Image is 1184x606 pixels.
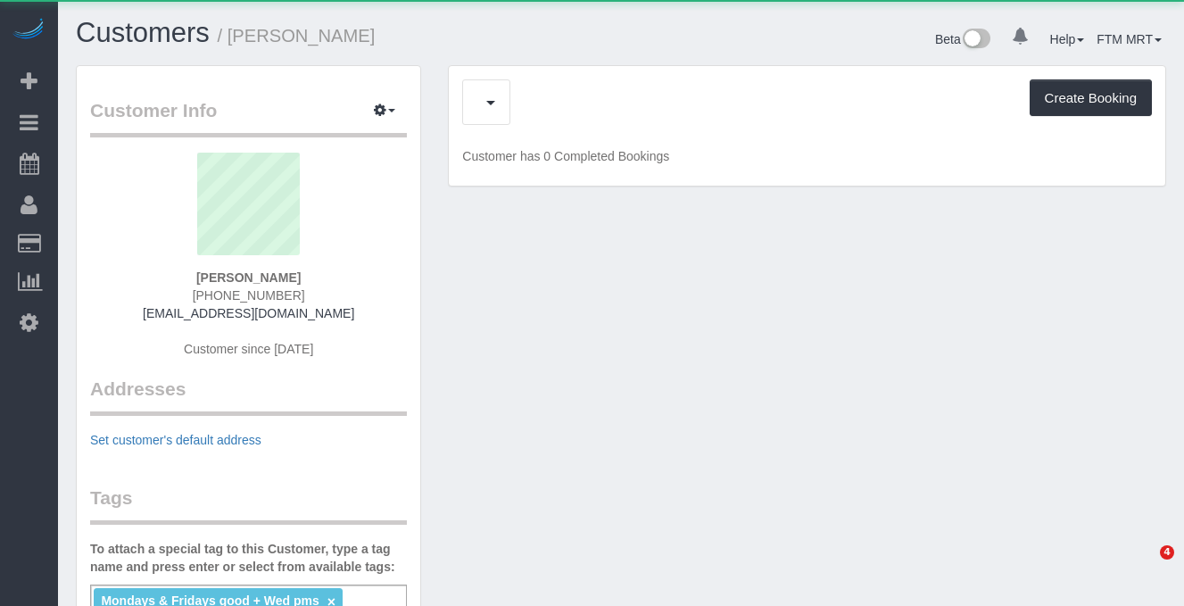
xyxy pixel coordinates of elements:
[193,288,305,303] span: [PHONE_NUMBER]
[90,97,407,137] legend: Customer Info
[1030,79,1152,117] button: Create Booking
[196,270,301,285] strong: [PERSON_NAME]
[76,17,210,48] a: Customers
[11,18,46,43] img: Automaid Logo
[218,26,376,46] small: / [PERSON_NAME]
[961,29,990,52] img: New interface
[935,32,990,46] a: Beta
[1097,32,1162,46] a: FTM MRT
[1160,545,1174,560] span: 4
[1123,545,1166,588] iframe: Intercom live chat
[462,147,1152,165] p: Customer has 0 Completed Bookings
[184,342,313,356] span: Customer since [DATE]
[143,306,354,320] a: [EMAIL_ADDRESS][DOMAIN_NAME]
[90,485,407,525] legend: Tags
[1050,32,1085,46] a: Help
[90,540,407,576] label: To attach a special tag to this Customer, type a tag name and press enter or select from availabl...
[90,433,261,447] a: Set customer's default address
